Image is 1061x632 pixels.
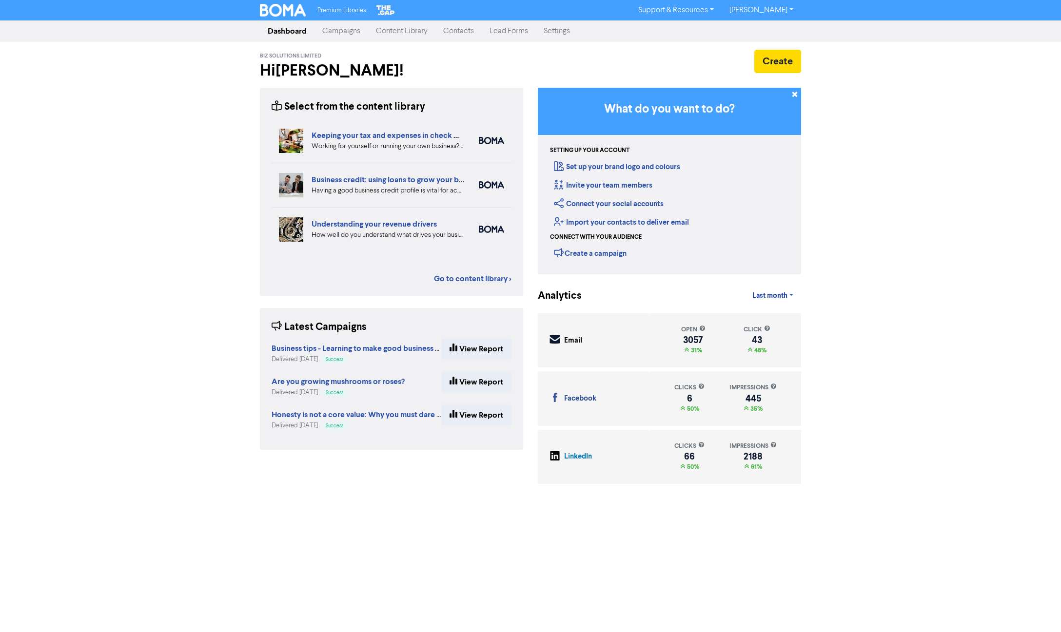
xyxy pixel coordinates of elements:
div: Email [564,335,582,346]
span: Success [326,357,343,362]
span: 50% [685,405,699,413]
h3: What do you want to do? [552,102,786,116]
div: clicks [674,383,705,392]
div: 445 [729,395,777,402]
img: The Gap [375,4,396,17]
div: clicks [674,441,705,451]
a: Business credit: using loans to grow your business [312,175,484,185]
div: impressions [729,383,777,392]
span: Success [326,423,343,428]
img: boma_accounting [479,226,504,233]
a: Contacts [435,21,482,41]
a: Support & Resources [630,2,722,18]
span: Premium Libraries: [317,7,367,14]
a: Understanding your revenue drivers [312,219,437,229]
span: Success [326,390,343,395]
div: 66 [674,453,705,460]
strong: Honesty is not a core value: Why you must dare to stand out [272,410,479,420]
a: Dashboard [260,21,314,41]
strong: Business tips - Learning to make good business decisions [272,344,469,353]
a: Lead Forms [482,21,536,41]
div: Connect with your audience [550,233,642,242]
img: BOMA Logo [260,4,306,17]
a: View Report [441,339,511,359]
div: Delivered [DATE] [272,388,405,397]
div: Delivered [DATE] [272,421,441,430]
a: Content Library [368,21,435,41]
div: Having a good business credit profile is vital for accessing routes to funding. We look at six di... [312,186,464,196]
button: Create [754,50,801,73]
span: 50% [685,463,699,471]
a: Honesty is not a core value: Why you must dare to stand out [272,411,479,419]
a: Go to content library > [434,273,511,285]
a: [PERSON_NAME] [722,2,801,18]
div: open [681,325,706,334]
span: Biz Solutions Limited [260,53,321,59]
span: 48% [752,346,766,354]
a: Connect your social accounts [554,199,664,209]
div: 6 [674,395,705,402]
div: Latest Campaigns [272,320,367,335]
a: Are you growing mushrooms or roses? [272,378,405,386]
a: Invite your team members [554,181,652,190]
div: How well do you understand what drives your business revenue? We can help you review your numbers... [312,230,464,240]
div: 2188 [729,453,777,460]
a: Settings [536,21,578,41]
div: click [744,325,770,334]
a: Keeping your tax and expenses in check when you are self-employed [312,131,553,140]
div: LinkedIn [564,451,592,462]
div: Delivered [DATE] [272,355,441,364]
div: Setting up your account [550,146,629,155]
img: boma_accounting [479,137,504,144]
div: Analytics [538,288,570,304]
div: Facebook [564,393,596,404]
a: Import your contacts to deliver email [554,218,689,227]
div: 3057 [681,336,706,344]
img: boma [479,181,504,189]
div: Create a campaign [554,246,627,260]
span: 61% [749,463,762,471]
a: View Report [441,405,511,425]
span: Last month [752,291,787,300]
div: Select from the content library [272,99,425,115]
div: Working for yourself or running your own business? Setup robust systems for expenses & tax requir... [312,141,464,152]
div: 43 [744,336,770,344]
div: Getting Started in BOMA [538,88,801,274]
a: Set up your brand logo and colours [554,162,680,172]
span: 35% [748,405,763,413]
div: impressions [729,441,777,451]
span: 31% [689,346,702,354]
a: Campaigns [314,21,368,41]
iframe: Chat Widget [939,527,1061,632]
strong: Are you growing mushrooms or roses? [272,377,405,386]
h2: Hi [PERSON_NAME] ! [260,61,523,80]
a: View Report [441,372,511,392]
a: Business tips - Learning to make good business decisions [272,345,469,353]
a: Last month [745,286,801,306]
